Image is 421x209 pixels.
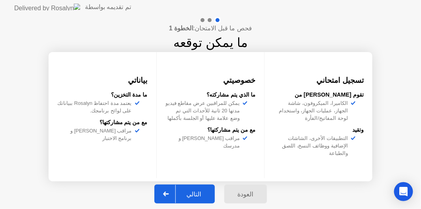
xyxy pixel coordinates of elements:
h3: بياناتي [57,75,148,86]
div: مع من يتم مشاركتها؟ [165,126,256,134]
div: مراقب [PERSON_NAME] و مدرسك [165,134,243,149]
h3: تسجيل امتحاني [273,75,364,86]
div: الكاميرا، الميكروفون، شاشة الجهاز، عمليات الجهاز، واستخدام لوحة المفاتيح/الفأرة [273,99,351,122]
div: يعتمد مدة احتفاظ Rosalyn ببياناتك على لوائح برنامجك. [57,99,135,114]
div: يمكن للمراقبين عرض مقاطع فيديو مدتها 20 ثانية للأحداث التي تم وضع علامة عليها أو الجلسة بأكملها [165,99,243,122]
b: الخطوة 1 [169,25,193,32]
div: ما الذي يتم مشاركته؟ [165,91,256,99]
img: Delivered by Rosalyn [14,4,80,11]
div: وتقيد [273,126,364,134]
div: التالي [176,190,212,198]
div: العودة [227,190,265,198]
h4: فحص ما قبل الامتحان: [169,24,252,33]
button: العودة [224,185,267,203]
div: تقوم [PERSON_NAME] من [273,91,364,99]
div: ما مدة التخزين؟ [57,91,148,99]
h3: خصوصيتي [165,75,256,86]
button: التالي [154,185,215,203]
div: تم تقديمه بواسطة [85,2,131,12]
div: التطبيقات الأخرى، الشاشات الإضافية ووظائف النسخ، اللصق والطباعة [273,134,351,157]
div: Open Intercom Messenger [394,182,413,201]
div: مع من يتم مشاركتها؟ [57,118,148,127]
div: مراقب [PERSON_NAME] و برنامج الاختبار [57,127,135,142]
h1: ما يمكن توقعه [173,33,248,52]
